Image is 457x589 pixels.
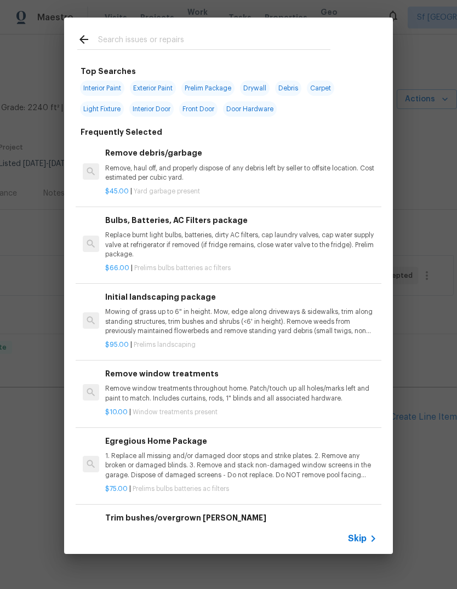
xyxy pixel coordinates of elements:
[105,368,377,380] h6: Remove window treatments
[181,81,235,96] span: Prelim Package
[105,264,377,273] p: |
[98,33,330,49] input: Search issues or repairs
[80,81,124,96] span: Interior Paint
[81,65,136,77] h6: Top Searches
[134,188,200,195] span: Yard garbage present
[105,291,377,303] h6: Initial landscaping package
[223,101,277,117] span: Door Hardware
[105,512,377,524] h6: Trim bushes/overgrown [PERSON_NAME]
[105,188,129,195] span: $45.00
[105,265,129,271] span: $66.00
[105,451,377,479] p: 1. Replace all missing and/or damaged door stops and strike plates. 2. Remove any broken or damag...
[240,81,270,96] span: Drywall
[133,409,218,415] span: Window treatments present
[105,435,377,447] h6: Egregious Home Package
[134,341,196,348] span: Prelims landscaping
[105,164,377,182] p: Remove, haul off, and properly dispose of any debris left by seller to offsite location. Cost est...
[81,126,162,138] h6: Frequently Selected
[105,409,128,415] span: $10.00
[105,341,129,348] span: $95.00
[179,101,218,117] span: Front Door
[134,265,231,271] span: Prelims bulbs batteries ac filters
[307,81,334,96] span: Carpet
[348,533,367,544] span: Skip
[105,485,128,492] span: $75.00
[105,484,377,494] p: |
[105,214,377,226] h6: Bulbs, Batteries, AC Filters package
[130,81,176,96] span: Exterior Paint
[275,81,301,96] span: Debris
[80,101,124,117] span: Light Fixture
[105,147,377,159] h6: Remove debris/garbage
[105,307,377,335] p: Mowing of grass up to 6" in height. Mow, edge along driveways & sidewalks, trim along standing st...
[105,340,377,350] p: |
[105,408,377,417] p: |
[105,384,377,403] p: Remove window treatments throughout home. Patch/touch up all holes/marks left and paint to match....
[133,485,229,492] span: Prelims bulbs batteries ac filters
[129,101,174,117] span: Interior Door
[105,187,377,196] p: |
[105,231,377,259] p: Replace burnt light bulbs, batteries, dirty AC filters, cap laundry valves, cap water supply valv...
